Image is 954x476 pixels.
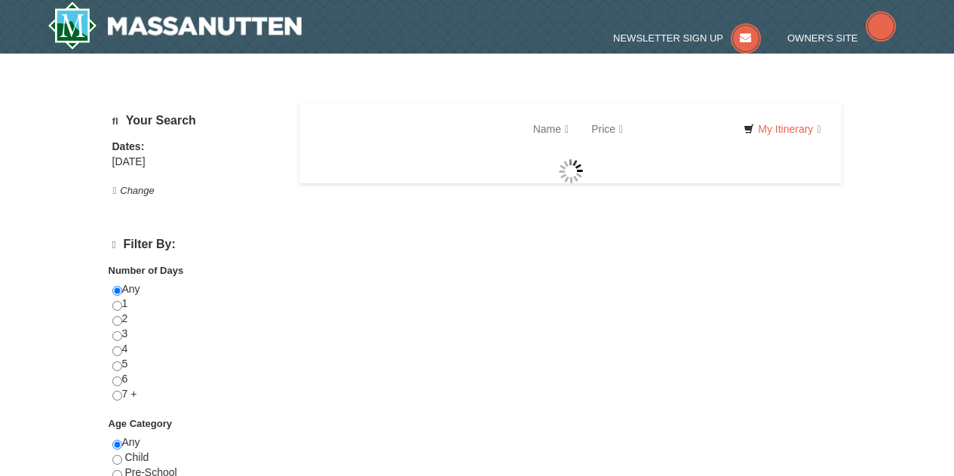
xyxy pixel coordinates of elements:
strong: Number of Days [109,265,184,276]
a: Price [580,114,634,144]
img: wait gif [559,159,583,183]
a: Name [522,114,580,144]
img: Massanutten Resort Logo [48,2,302,50]
a: Owner's Site [787,32,896,44]
h4: Filter By: [112,238,281,252]
a: My Itinerary [734,118,830,140]
h5: Your Search [112,114,281,128]
div: Any 1 2 3 4 5 6 7 + [112,282,281,417]
strong: Dates: [112,140,145,152]
a: Massanutten Resort [48,2,302,50]
div: [DATE] [112,155,281,170]
strong: Age Category [109,418,173,429]
span: Newsletter Sign Up [613,32,723,44]
span: Owner's Site [787,32,858,44]
button: Change [112,183,155,199]
a: Newsletter Sign Up [613,32,761,44]
span: Child [124,451,149,463]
